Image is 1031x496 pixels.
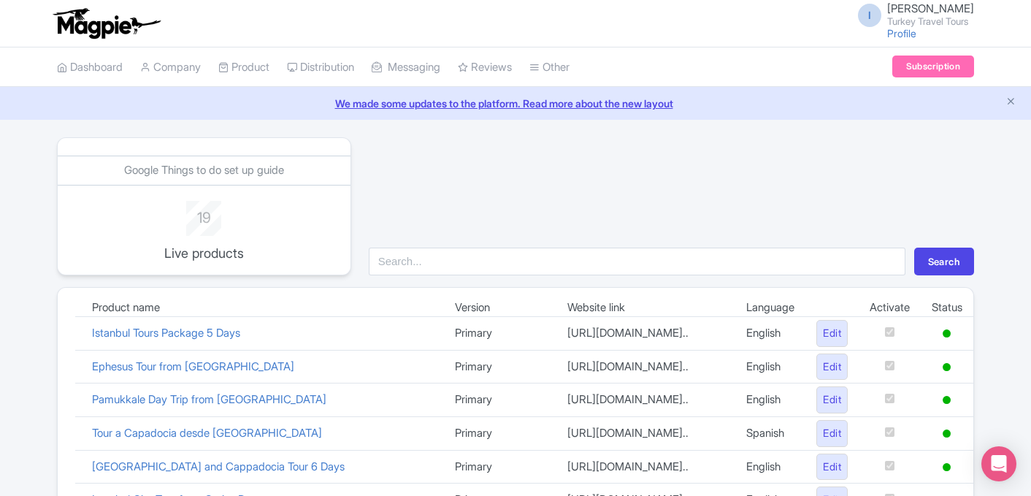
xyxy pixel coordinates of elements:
[444,416,556,450] td: Primary
[849,3,974,26] a: I [PERSON_NAME] Turkey Travel Tours
[816,320,848,347] a: Edit
[735,384,805,417] td: English
[858,4,881,27] span: I
[57,47,123,88] a: Dashboard
[816,354,848,381] a: Edit
[458,47,512,88] a: Reviews
[892,56,974,77] a: Subscription
[287,47,354,88] a: Distribution
[529,47,570,88] a: Other
[9,96,1022,111] a: We made some updates to the platform. Read more about the new layout
[144,243,264,263] p: Live products
[556,299,736,317] td: Website link
[444,299,556,317] td: Version
[140,47,201,88] a: Company
[735,317,805,351] td: English
[735,450,805,484] td: English
[816,454,848,481] a: Edit
[444,384,556,417] td: Primary
[914,248,974,275] button: Search
[556,350,736,384] td: [URL][DOMAIN_NAME]..
[816,420,848,447] a: Edit
[556,317,736,351] td: [URL][DOMAIN_NAME]..
[92,359,294,373] a: Ephesus Tour from [GEOGRAPHIC_DATA]
[556,384,736,417] td: [URL][DOMAIN_NAME]..
[81,299,444,317] td: Product name
[887,17,974,26] small: Turkey Travel Tours
[92,426,322,440] a: Tour a Capadocia desde [GEOGRAPHIC_DATA]
[921,299,973,317] td: Status
[735,416,805,450] td: Spanish
[887,27,916,39] a: Profile
[556,416,736,450] td: [URL][DOMAIN_NAME]..
[444,317,556,351] td: Primary
[369,248,905,275] input: Search...
[859,299,921,317] td: Activate
[50,7,163,39] img: logo-ab69f6fb50320c5b225c76a69d11143b.png
[444,350,556,384] td: Primary
[92,459,345,473] a: [GEOGRAPHIC_DATA] and Cappadocia Tour 6 Days
[218,47,269,88] a: Product
[1005,94,1016,111] button: Close announcement
[124,163,284,177] a: Google Things to do set up guide
[444,450,556,484] td: Primary
[887,1,974,15] span: [PERSON_NAME]
[92,326,240,340] a: Istanbul Tours Package 5 Days
[556,450,736,484] td: [URL][DOMAIN_NAME]..
[372,47,440,88] a: Messaging
[735,350,805,384] td: English
[981,446,1016,481] div: Open Intercom Messenger
[144,201,264,229] div: 19
[816,386,848,413] a: Edit
[735,299,805,317] td: Language
[92,392,326,406] a: Pamukkale Day Trip from [GEOGRAPHIC_DATA]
